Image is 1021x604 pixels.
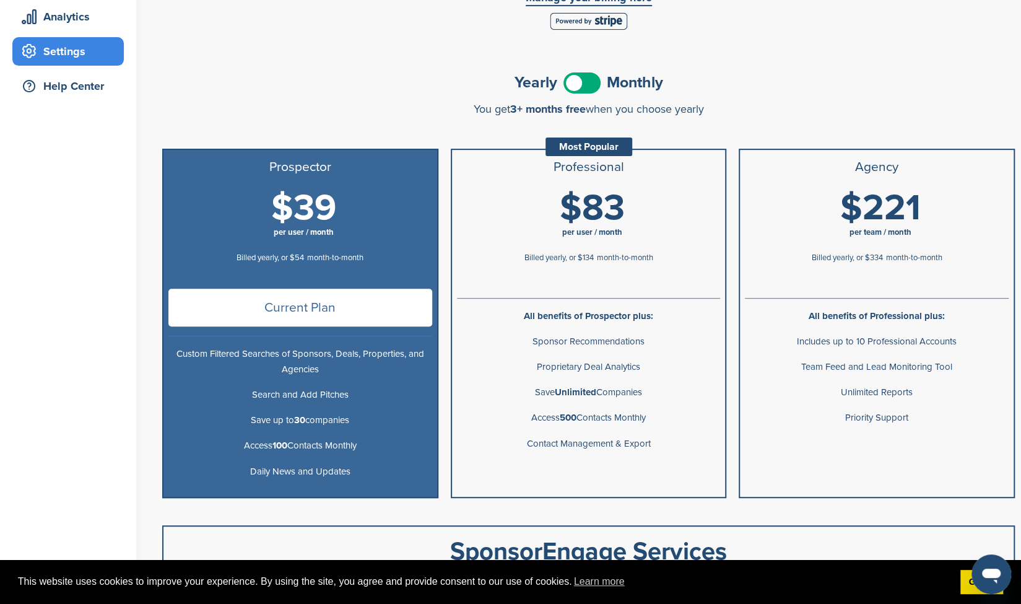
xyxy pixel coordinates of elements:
[886,253,942,263] span: month-to-month
[307,253,363,263] span: month-to-month
[168,289,432,326] span: Current Plan
[607,75,663,90] span: Monthly
[597,253,653,263] span: month-to-month
[12,72,124,100] a: Help Center
[168,387,432,403] p: Search and Add Pitches
[745,359,1009,375] p: Team Feed and Lead Monitoring Tool
[510,102,586,116] span: 3+ months free
[745,334,1009,349] p: Includes up to 10 Professional Accounts
[457,160,721,175] h3: Professional
[840,186,921,230] span: $221
[515,75,557,90] span: Yearly
[271,186,336,230] span: $39
[272,440,287,451] b: 100
[168,464,432,479] p: Daily News and Updates
[457,385,721,400] p: Save Companies
[457,436,721,452] p: Contact Management & Export
[168,160,432,175] h3: Prospector
[12,2,124,31] a: Analytics
[274,227,334,237] span: per user / month
[457,410,721,426] p: Access Contacts Monthly
[572,572,627,591] a: learn more about cookies
[560,412,576,423] b: 500
[294,414,305,426] b: 30
[555,387,596,398] b: Unlimited
[971,554,1011,594] iframe: Button to launch messaging window
[12,37,124,66] a: Settings
[550,12,627,30] img: Stripe
[849,227,911,237] span: per team / month
[162,103,1015,115] div: You get when you choose yearly
[812,253,883,263] span: Billed yearly, or $334
[745,385,1009,400] p: Unlimited Reports
[745,160,1009,175] h3: Agency
[562,227,622,237] span: per user / month
[457,359,721,375] p: Proprietary Deal Analytics
[524,310,653,322] b: All benefits of Prospector plus:
[19,75,124,97] div: Help Center
[545,138,632,156] div: Most Popular
[809,310,945,322] b: All benefits of Professional plus:
[19,6,124,28] div: Analytics
[168,438,432,453] p: Access Contacts Monthly
[237,253,304,263] span: Billed yearly, or $54
[19,40,124,63] div: Settings
[745,410,1009,426] p: Priority Support
[960,570,1003,595] a: dismiss cookie message
[168,413,432,428] p: Save up to companies
[168,346,432,377] p: Custom Filtered Searches of Sponsors, Deals, Properties, and Agencies
[524,253,594,263] span: Billed yearly, or $134
[176,539,1001,564] div: SponsorEngage Services
[560,186,625,230] span: $83
[457,334,721,349] p: Sponsor Recommendations
[18,572,950,591] span: This website uses cookies to improve your experience. By using the site, you agree and provide co...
